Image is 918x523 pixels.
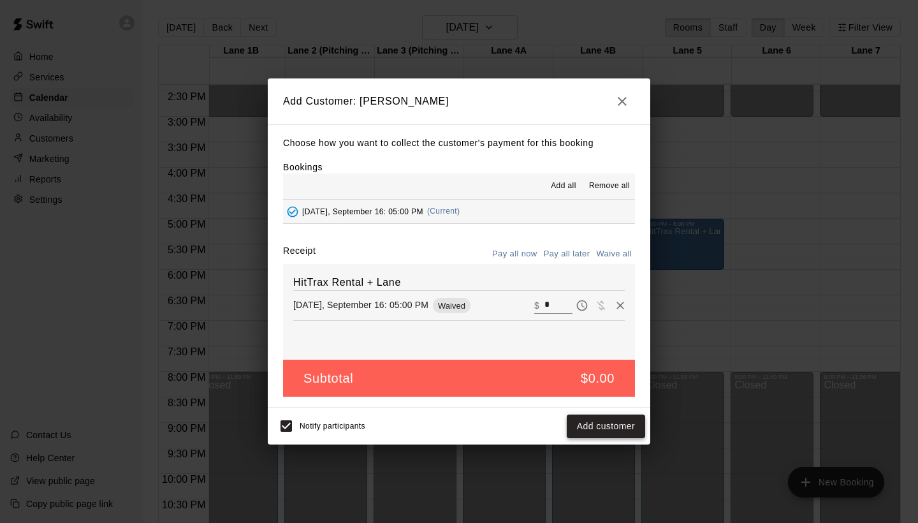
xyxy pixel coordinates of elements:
button: Waive all [593,244,635,264]
span: Waive payment [592,299,611,310]
button: Pay all now [489,244,541,264]
button: Add all [543,176,584,196]
p: [DATE], September 16: 05:00 PM [293,298,428,311]
h6: HitTrax Rental + Lane [293,274,625,291]
span: (Current) [427,207,460,216]
p: $ [534,299,539,312]
span: Remove all [589,180,630,193]
button: Remove [611,296,630,315]
span: Waived [433,301,470,311]
button: Add customer [567,415,645,438]
span: [DATE], September 16: 05:00 PM [302,207,423,216]
button: Added - Collect Payment [283,202,302,221]
h5: $0.00 [581,370,615,387]
label: Receipt [283,244,316,264]
button: Added - Collect Payment[DATE], September 16: 05:00 PM(Current) [283,200,635,223]
h5: Subtotal [303,370,353,387]
button: Pay all later [541,244,594,264]
span: Pay later [572,299,592,310]
p: Choose how you want to collect the customer's payment for this booking [283,135,635,151]
span: Add all [551,180,576,193]
label: Bookings [283,162,323,172]
h2: Add Customer: [PERSON_NAME] [268,78,650,124]
button: Remove all [584,176,635,196]
span: Notify participants [300,422,365,431]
